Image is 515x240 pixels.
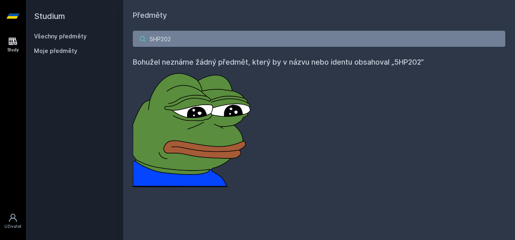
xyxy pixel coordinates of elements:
a: Uživatel [2,209,24,234]
h4: Bohužel neznáme žádný předmět, který by v názvu nebo identu obsahoval „5HP202” [133,57,505,68]
h1: Předměty [133,10,505,21]
input: Název nebo ident předmětu… [133,31,505,47]
span: Moje předměty [34,47,77,55]
div: Uživatel [4,223,21,229]
a: Všechny předměty [34,33,87,40]
a: Study [2,32,24,57]
div: Study [7,47,19,53]
img: error_picture.png [133,68,254,187]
